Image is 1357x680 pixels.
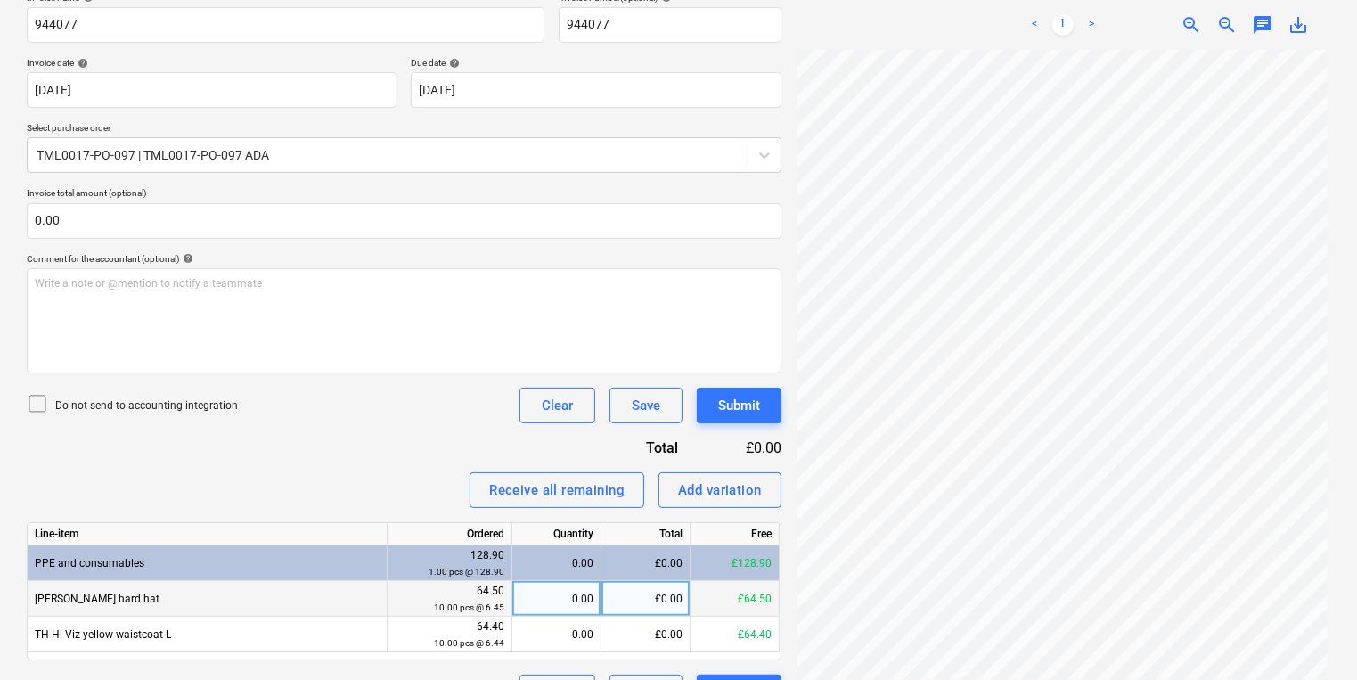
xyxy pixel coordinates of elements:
span: PPE and consumables [35,557,144,569]
div: Quantity [512,523,601,545]
p: Do not send to accounting integration [55,398,238,414]
div: Add variation [678,479,762,502]
button: Save [609,388,683,423]
div: 0.00 [519,581,593,617]
div: Save [632,394,660,417]
div: Comment for the accountant (optional) [27,253,781,265]
input: Invoice name [27,7,544,43]
span: help [179,253,193,264]
span: zoom_in [1181,14,1202,36]
div: £128.90 [691,545,780,581]
div: Submit [718,394,760,417]
span: save_alt [1288,14,1309,36]
div: 0.00 [519,545,593,581]
span: zoom_out [1216,14,1238,36]
div: 128.90 [395,547,504,580]
div: £64.40 [691,617,780,652]
p: Select purchase order [27,122,781,137]
div: £0.00 [601,581,691,617]
button: Receive all remaining [470,472,644,508]
input: Invoice total amount (optional) [27,203,781,239]
div: Clear [542,394,573,417]
div: 0.00 [519,617,593,652]
div: Total [601,523,691,545]
a: Page 1 is your current page [1052,14,1074,36]
div: Due date [411,57,781,69]
input: Due date not specified [411,72,781,108]
span: chat [1252,14,1273,36]
button: Add variation [658,472,781,508]
div: Line-item [28,523,388,545]
a: Previous page [1024,14,1045,36]
p: Invoice total amount (optional) [27,187,781,202]
button: Clear [519,388,595,423]
div: 64.50 [395,583,504,616]
small: 10.00 pcs @ 6.44 [434,638,504,648]
input: Invoice number [559,7,781,43]
div: £0.00 [707,438,781,458]
div: [PERSON_NAME] hard hat [28,581,388,617]
div: TH Hi Viz yellow waistcoat L [28,617,388,652]
span: help [74,58,88,69]
small: 1.00 pcs @ 128.90 [429,567,504,577]
button: Submit [697,388,781,423]
div: £0.00 [601,617,691,652]
div: Invoice date [27,57,396,69]
div: £0.00 [601,545,691,581]
div: 64.40 [395,619,504,651]
div: Ordered [388,523,512,545]
iframe: Chat Widget [1268,594,1357,680]
span: help [446,58,460,69]
div: £64.50 [691,581,780,617]
a: Next page [1081,14,1102,36]
input: Invoice date not specified [27,72,396,108]
div: Receive all remaining [489,479,625,502]
small: 10.00 pcs @ 6.45 [434,602,504,612]
div: Total [550,438,707,458]
div: Free [691,523,780,545]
